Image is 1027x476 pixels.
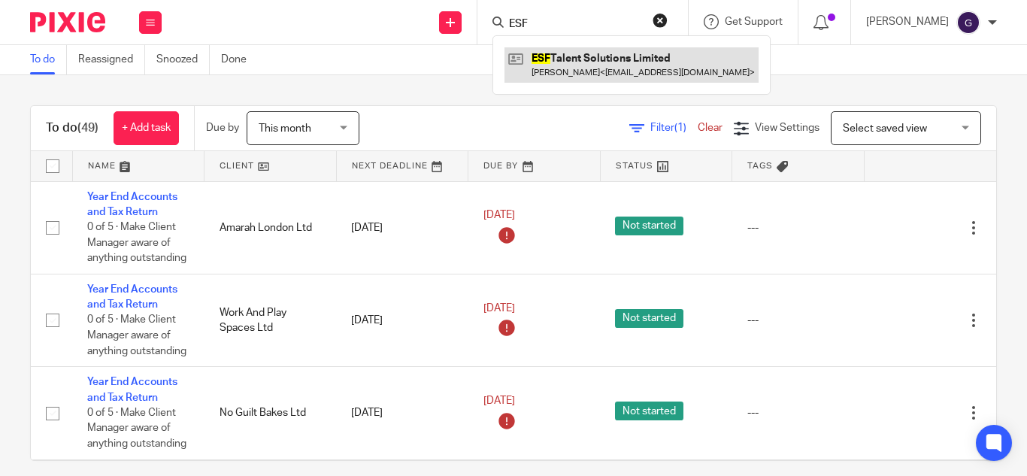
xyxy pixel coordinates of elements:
input: Search [507,18,643,32]
a: To do [30,45,67,74]
a: Done [221,45,258,74]
span: (49) [77,122,98,134]
a: Year End Accounts and Tax Return [87,284,177,310]
span: [DATE] [483,303,515,314]
span: 0 of 5 · Make Client Manager aware of anything outstanding [87,222,186,263]
a: + Add task [114,111,179,145]
button: Clear [653,13,668,28]
a: Snoozed [156,45,210,74]
div: --- [747,405,850,420]
td: Work And Play Spaces Ltd [204,274,337,366]
span: [DATE] [483,396,515,406]
a: Clear [698,123,723,133]
div: --- [747,313,850,328]
span: This month [259,123,311,134]
span: Filter [650,123,698,133]
img: svg%3E [956,11,980,35]
p: [PERSON_NAME] [866,14,949,29]
img: Pixie [30,12,105,32]
a: Reassigned [78,45,145,74]
td: [DATE] [336,367,468,459]
h1: To do [46,120,98,136]
td: No Guilt Bakes Ltd [204,367,337,459]
span: (1) [674,123,686,133]
span: 0 of 5 · Make Client Manager aware of anything outstanding [87,315,186,356]
td: Amarah London Ltd [204,181,337,274]
span: Not started [615,402,683,420]
span: Tags [747,162,773,170]
span: 0 of 5 · Make Client Manager aware of anything outstanding [87,408,186,449]
span: Get Support [725,17,783,27]
a: Year End Accounts and Tax Return [87,192,177,217]
span: [DATE] [483,211,515,221]
span: Not started [615,217,683,235]
a: Year End Accounts and Tax Return [87,377,177,402]
td: [DATE] [336,274,468,366]
div: --- [747,220,850,235]
span: View Settings [755,123,819,133]
td: [DATE] [336,181,468,274]
span: Not started [615,309,683,328]
span: Select saved view [843,123,927,134]
p: Due by [206,120,239,135]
